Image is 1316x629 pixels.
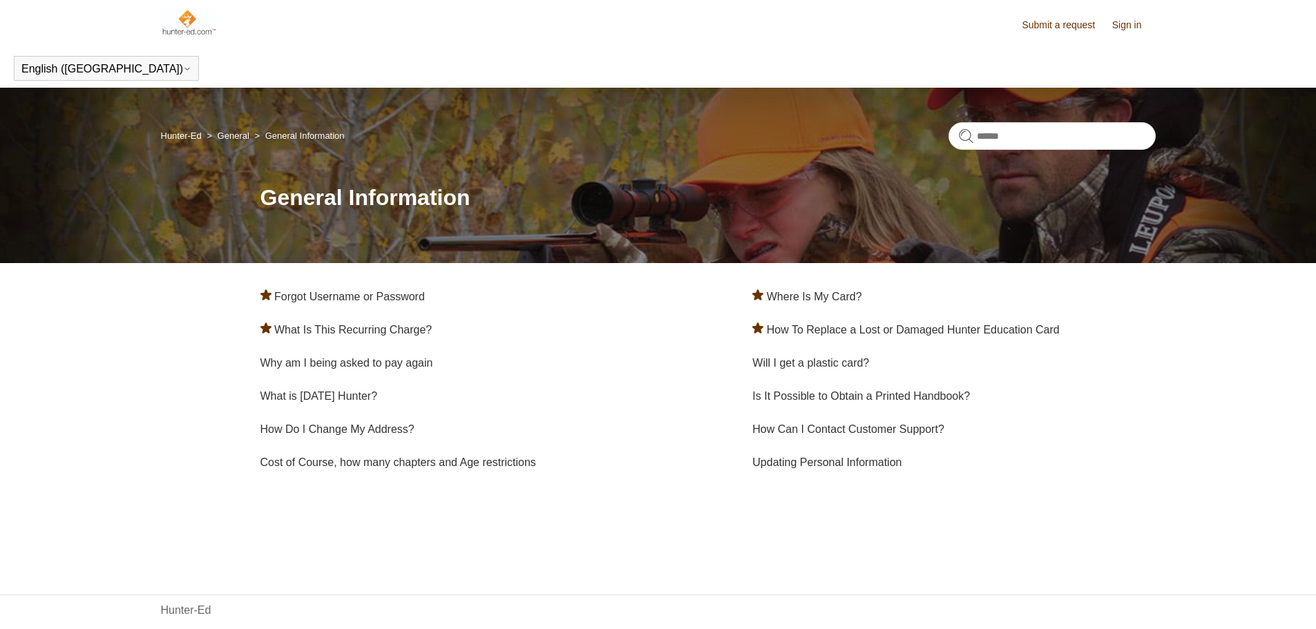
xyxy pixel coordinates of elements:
[752,423,944,435] a: How Can I Contact Customer Support?
[752,289,763,300] svg: Promoted article
[274,324,432,336] a: What Is This Recurring Charge?
[767,291,862,302] a: Where Is My Card?
[1112,18,1156,32] a: Sign in
[752,390,970,402] a: Is It Possible to Obtain a Printed Handbook?
[161,8,217,36] img: Hunter-Ed Help Center home page
[161,130,204,141] li: Hunter-Ed
[260,357,433,369] a: Why am I being asked to pay again
[274,291,425,302] a: Forgot Username or Password
[948,122,1156,150] input: Search
[260,423,414,435] a: How Do I Change My Address?
[204,130,251,141] li: General
[21,63,191,75] button: English ([GEOGRAPHIC_DATA])
[767,324,1060,336] a: How To Replace a Lost or Damaged Hunter Education Card
[161,602,211,619] a: Hunter-Ed
[260,289,271,300] svg: Promoted article
[265,130,345,141] a: General Information
[1227,583,1306,619] div: Chat Support
[752,322,763,333] svg: Promoted article
[752,357,869,369] a: Will I get a plastic card?
[260,181,1156,214] h1: General Information
[218,130,249,141] a: General
[260,456,536,468] a: Cost of Course, how many chapters and Age restrictions
[260,390,378,402] a: What is [DATE] Hunter?
[1022,18,1109,32] a: Submit a request
[752,456,902,468] a: Updating Personal Information
[251,130,344,141] li: General Information
[260,322,271,333] svg: Promoted article
[161,130,202,141] a: Hunter-Ed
